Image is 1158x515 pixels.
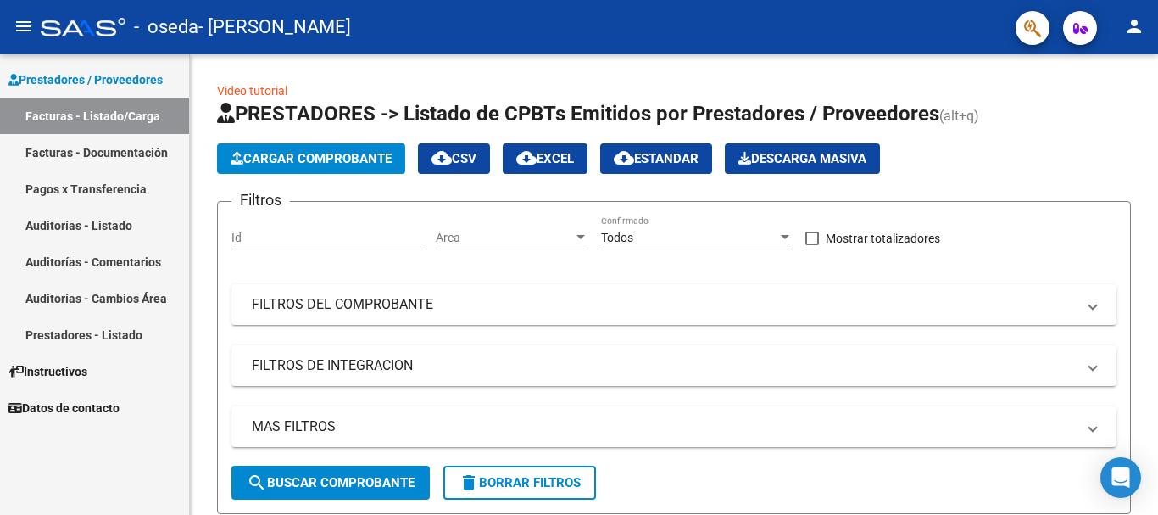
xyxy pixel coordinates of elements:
[247,475,415,490] span: Buscar Comprobante
[516,151,574,166] span: EXCEL
[14,16,34,36] mat-icon: menu
[614,148,634,168] mat-icon: cloud_download
[939,108,979,124] span: (alt+q)
[217,102,939,126] span: PRESTADORES -> Listado de CPBTs Emitidos por Prestadores / Proveedores
[431,148,452,168] mat-icon: cloud_download
[231,151,392,166] span: Cargar Comprobante
[738,151,866,166] span: Descarga Masiva
[252,295,1076,314] mat-panel-title: FILTROS DEL COMPROBANTE
[443,466,596,500] button: Borrar Filtros
[231,284,1116,325] mat-expansion-panel-header: FILTROS DEL COMPROBANTE
[516,148,537,168] mat-icon: cloud_download
[431,151,476,166] span: CSV
[1124,16,1144,36] mat-icon: person
[231,345,1116,386] mat-expansion-panel-header: FILTROS DE INTEGRACION
[8,362,87,381] span: Instructivos
[252,417,1076,436] mat-panel-title: MAS FILTROS
[725,143,880,174] app-download-masive: Descarga masiva de comprobantes (adjuntos)
[217,84,287,98] a: Video tutorial
[252,356,1076,375] mat-panel-title: FILTROS DE INTEGRACION
[231,466,430,500] button: Buscar Comprobante
[231,188,290,212] h3: Filtros
[231,406,1116,447] mat-expansion-panel-header: MAS FILTROS
[725,143,880,174] button: Descarga Masiva
[134,8,198,46] span: - oseda
[1100,457,1141,498] div: Open Intercom Messenger
[503,143,587,174] button: EXCEL
[418,143,490,174] button: CSV
[436,231,573,245] span: Area
[601,231,633,244] span: Todos
[600,143,712,174] button: Estandar
[459,475,581,490] span: Borrar Filtros
[459,473,479,493] mat-icon: delete
[826,228,940,249] span: Mostrar totalizadores
[198,8,351,46] span: - [PERSON_NAME]
[217,143,405,174] button: Cargar Comprobante
[8,70,163,89] span: Prestadores / Proveedores
[8,399,120,417] span: Datos de contacto
[614,151,699,166] span: Estandar
[247,473,267,493] mat-icon: search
